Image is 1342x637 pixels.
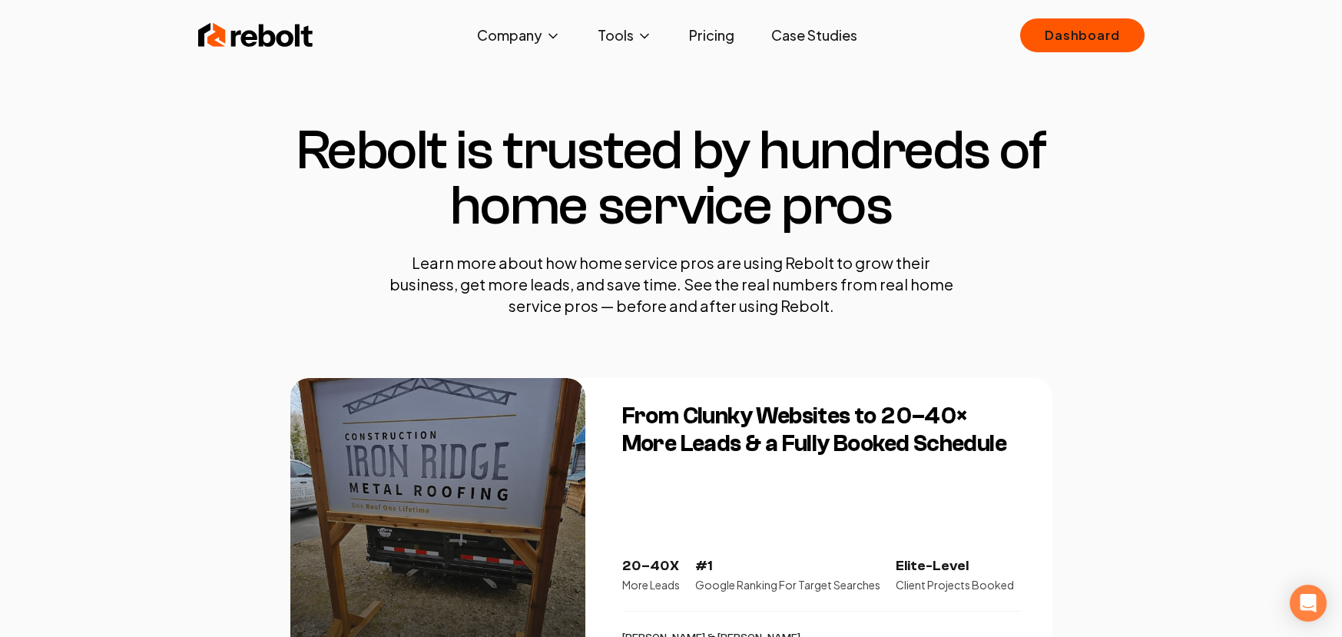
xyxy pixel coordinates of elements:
[896,556,1014,577] p: Elite-Level
[622,556,680,577] p: 20–40X
[198,20,313,51] img: Rebolt Logo
[1290,585,1327,622] div: Open Intercom Messenger
[896,577,1014,592] p: Client Projects Booked
[622,403,1022,458] h3: From Clunky Websites to 20–40× More Leads & a Fully Booked Schedule
[759,20,870,51] a: Case Studies
[379,252,963,317] p: Learn more about how home service pros are using Rebolt to grow their business, get more leads, a...
[465,20,573,51] button: Company
[677,20,747,51] a: Pricing
[695,556,880,577] p: #1
[585,20,664,51] button: Tools
[290,123,1052,234] h1: Rebolt is trusted by hundreds of home service pros
[622,577,680,592] p: More Leads
[695,577,880,592] p: Google Ranking For Target Searches
[1020,18,1144,52] a: Dashboard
